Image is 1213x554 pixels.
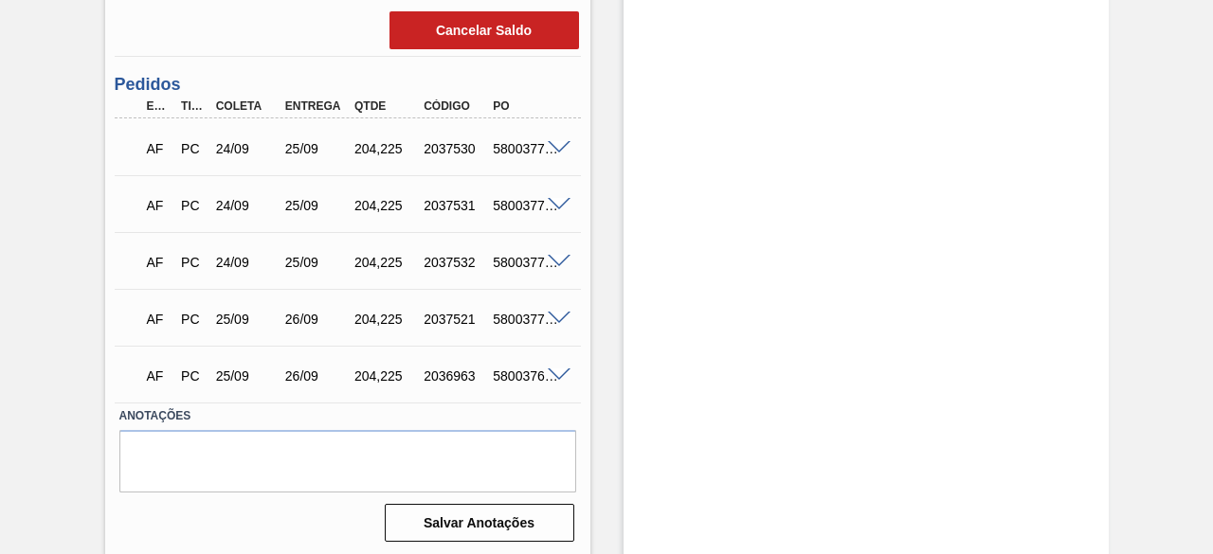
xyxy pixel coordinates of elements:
[142,298,175,340] div: Aguardando Faturamento
[211,99,286,113] div: Coleta
[147,255,171,270] p: AF
[115,75,581,95] h3: Pedidos
[211,368,286,384] div: 25/09/2025
[176,141,209,156] div: Pedido de Compra
[419,312,494,327] div: 2037521
[281,141,355,156] div: 25/09/2025
[419,99,494,113] div: Código
[350,141,425,156] div: 204,225
[350,99,425,113] div: Qtde
[389,11,579,49] button: Cancelar Saldo
[211,312,286,327] div: 25/09/2025
[211,198,286,213] div: 24/09/2025
[119,402,576,430] label: Anotações
[142,241,175,283] div: Aguardando Faturamento
[385,504,574,542] button: Salvar Anotações
[176,198,209,213] div: Pedido de Compra
[147,141,171,156] p: AF
[350,368,425,384] div: 204,225
[350,312,425,327] div: 204,225
[488,198,563,213] div: 5800377066
[488,368,563,384] div: 5800376592
[281,99,355,113] div: Entrega
[211,255,286,270] div: 24/09/2025
[488,255,563,270] div: 5800377067
[281,255,355,270] div: 25/09/2025
[176,99,209,113] div: Tipo
[147,198,171,213] p: AF
[350,255,425,270] div: 204,225
[176,312,209,327] div: Pedido de Compra
[211,141,286,156] div: 24/09/2025
[488,312,563,327] div: 5800377056
[176,255,209,270] div: Pedido de Compra
[147,368,171,384] p: AF
[142,99,175,113] div: Etapa
[281,198,355,213] div: 25/09/2025
[281,368,355,384] div: 26/09/2025
[419,198,494,213] div: 2037531
[488,141,563,156] div: 5800377065
[419,368,494,384] div: 2036963
[419,255,494,270] div: 2037532
[142,355,175,397] div: Aguardando Faturamento
[142,185,175,226] div: Aguardando Faturamento
[488,99,563,113] div: PO
[281,312,355,327] div: 26/09/2025
[350,198,425,213] div: 204,225
[419,141,494,156] div: 2037530
[176,368,209,384] div: Pedido de Compra
[142,128,175,170] div: Aguardando Faturamento
[147,312,171,327] p: AF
